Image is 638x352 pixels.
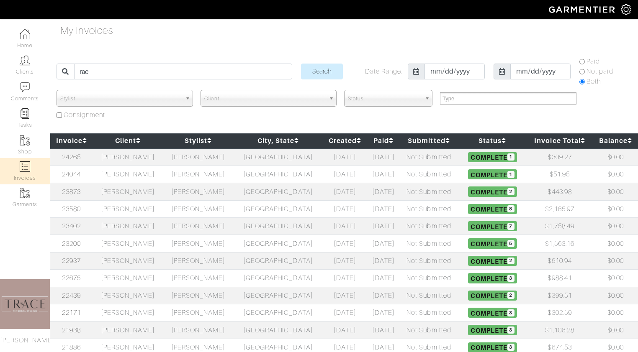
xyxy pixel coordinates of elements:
img: clients-icon-6bae9207a08558b7cb47a8932f037763ab4055f8c8b6bfacd5dc20c3e0201464.png [20,55,30,66]
td: [PERSON_NAME] [163,287,234,304]
td: Not Submitted [399,183,458,200]
td: [GEOGRAPHIC_DATA] [234,287,323,304]
span: Complete [468,152,517,162]
span: 5 [507,240,515,247]
td: Not Submitted [399,218,458,235]
td: [GEOGRAPHIC_DATA] [234,235,323,252]
td: $309.27 [527,148,593,166]
td: [PERSON_NAME] [93,304,163,321]
td: [GEOGRAPHIC_DATA] [234,218,323,235]
span: 3 [507,326,515,334]
td: [DATE] [367,287,399,304]
td: $0.00 [593,166,638,183]
td: [PERSON_NAME] [163,148,234,166]
span: Status [348,90,421,107]
img: dashboard-icon-dbcd8f5a0b271acd01030246c82b418ddd0df26cd7fceb0bd07c9910d44c42f6.png [20,29,30,39]
a: 22439 [62,292,81,299]
td: [DATE] [367,235,399,252]
a: Paid [373,137,394,145]
label: Not paid [587,66,613,77]
td: $51.95 [527,166,593,183]
td: $0.00 [593,321,638,339]
h4: My Invoices [60,25,113,37]
a: Invoice [56,137,87,145]
td: $1,106.28 [527,321,593,339]
input: Search [301,64,343,79]
a: Stylist [185,137,212,145]
td: [GEOGRAPHIC_DATA] [234,183,323,200]
td: [GEOGRAPHIC_DATA] [234,270,323,287]
td: [PERSON_NAME] [93,183,163,200]
td: [DATE] [323,200,367,217]
td: Not Submitted [399,252,458,269]
label: Both [587,77,601,87]
img: reminder-icon-8004d30b9f0a5d33ae49ab947aed9ed385cf756f9e5892f1edd6e32f2345188e.png [20,108,30,119]
td: [DATE] [323,304,367,321]
a: Balance [599,137,632,145]
td: [GEOGRAPHIC_DATA] [234,252,323,269]
td: $0.00 [593,148,638,166]
td: [PERSON_NAME] [163,166,234,183]
span: Complete [468,325,517,335]
td: [DATE] [367,148,399,166]
td: [PERSON_NAME] [163,270,234,287]
span: Complete [468,169,517,179]
input: Search for Invoice [74,64,292,79]
td: [DATE] [323,218,367,235]
span: Complete [468,238,517,248]
td: $0.00 [593,218,638,235]
td: $0.00 [593,270,638,287]
span: Complete [468,291,517,301]
a: City, State [257,137,299,145]
td: $0.00 [593,304,638,321]
td: [PERSON_NAME] [93,166,163,183]
td: Not Submitted [399,200,458,217]
td: [PERSON_NAME] [93,287,163,304]
td: $2,165.97 [527,200,593,217]
td: $0.00 [593,200,638,217]
td: Not Submitted [399,287,458,304]
td: [DATE] [367,183,399,200]
td: [DATE] [367,270,399,287]
a: 22937 [62,257,81,265]
img: orders-icon-0abe47150d42831381b5fb84f609e132dff9fe21cb692f30cb5eec754e2cba89.png [20,161,30,172]
td: [GEOGRAPHIC_DATA] [234,148,323,166]
span: Stylist [60,90,182,107]
a: Client [115,137,141,145]
a: 23402 [62,222,81,230]
td: $399.51 [527,287,593,304]
a: 23580 [62,205,81,213]
td: [DATE] [367,252,399,269]
td: $0.00 [593,183,638,200]
td: [DATE] [323,287,367,304]
label: Paid [587,56,600,66]
td: [PERSON_NAME] [163,321,234,339]
td: $1,758.49 [527,218,593,235]
td: [PERSON_NAME] [93,252,163,269]
td: $302.59 [527,304,593,321]
span: Complete [468,204,517,214]
td: [PERSON_NAME] [163,200,234,217]
span: 3 [507,275,515,282]
td: Not Submitted [399,235,458,252]
img: gear-icon-white-bd11855cb880d31180b6d7d6211b90ccbf57a29d726f0c71d8c61bd08dd39cc2.png [621,4,631,15]
td: [PERSON_NAME] [93,270,163,287]
td: [GEOGRAPHIC_DATA] [234,304,323,321]
img: comment-icon-a0a6a9ef722e966f86d9cbdc48e553b5cf19dbc54f86b18d962a5391bc8f6eb6.png [20,82,30,92]
td: [DATE] [323,166,367,183]
span: Complete [468,273,517,283]
td: [DATE] [367,304,399,321]
img: garments-icon-b7da505a4dc4fd61783c78ac3ca0ef83fa9d6f193b1c9dc38574b1d14d53ca28.png [20,188,30,198]
td: [PERSON_NAME] [93,200,163,217]
td: [DATE] [367,200,399,217]
label: Consignment [64,110,105,120]
td: [PERSON_NAME] [163,252,234,269]
td: [PERSON_NAME] [93,235,163,252]
td: [DATE] [323,183,367,200]
td: [DATE] [367,218,399,235]
span: Complete [468,186,517,196]
a: 24265 [62,153,81,161]
td: [PERSON_NAME] [93,218,163,235]
td: [DATE] [323,148,367,166]
span: 3 [507,344,515,351]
